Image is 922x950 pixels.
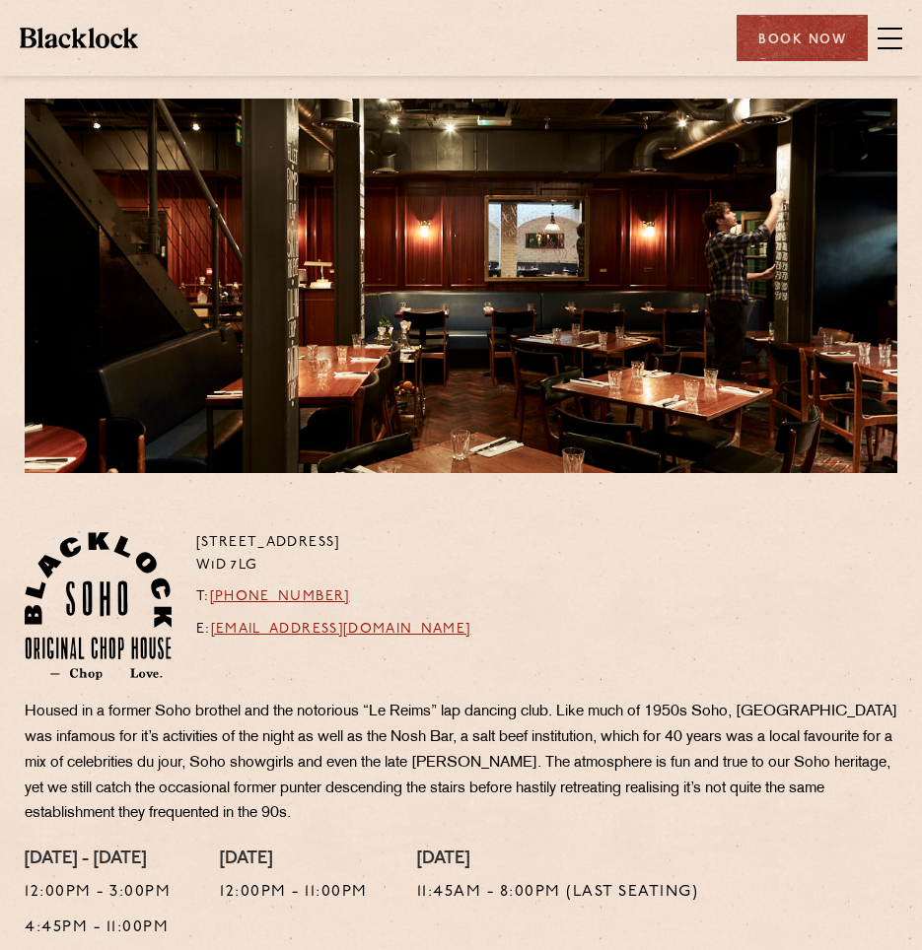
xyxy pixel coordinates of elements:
[25,700,897,827] p: Housed in a former Soho brothel and the notorious “Le Reims” lap dancing club. Like much of 1950s...
[211,622,471,637] a: [EMAIL_ADDRESS][DOMAIN_NAME]
[25,849,171,871] h4: [DATE] - [DATE]
[196,586,471,609] p: T:
[196,532,471,577] p: [STREET_ADDRESS] W1D 7LG
[417,849,699,871] h4: [DATE]
[25,916,171,941] p: 4:45pm - 11:00pm
[220,880,368,906] p: 12:00pm - 11:00pm
[25,532,172,680] img: Soho-stamp-default.svg
[220,849,368,871] h4: [DATE]
[25,880,171,906] p: 12:00pm - 3:00pm
[417,880,699,906] p: 11:45am - 8:00pm (Last seating)
[210,589,350,604] a: [PHONE_NUMBER]
[20,28,138,47] img: BL_Textured_Logo-footer-cropped.svg
[737,15,868,61] div: Book Now
[196,619,471,642] p: E:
